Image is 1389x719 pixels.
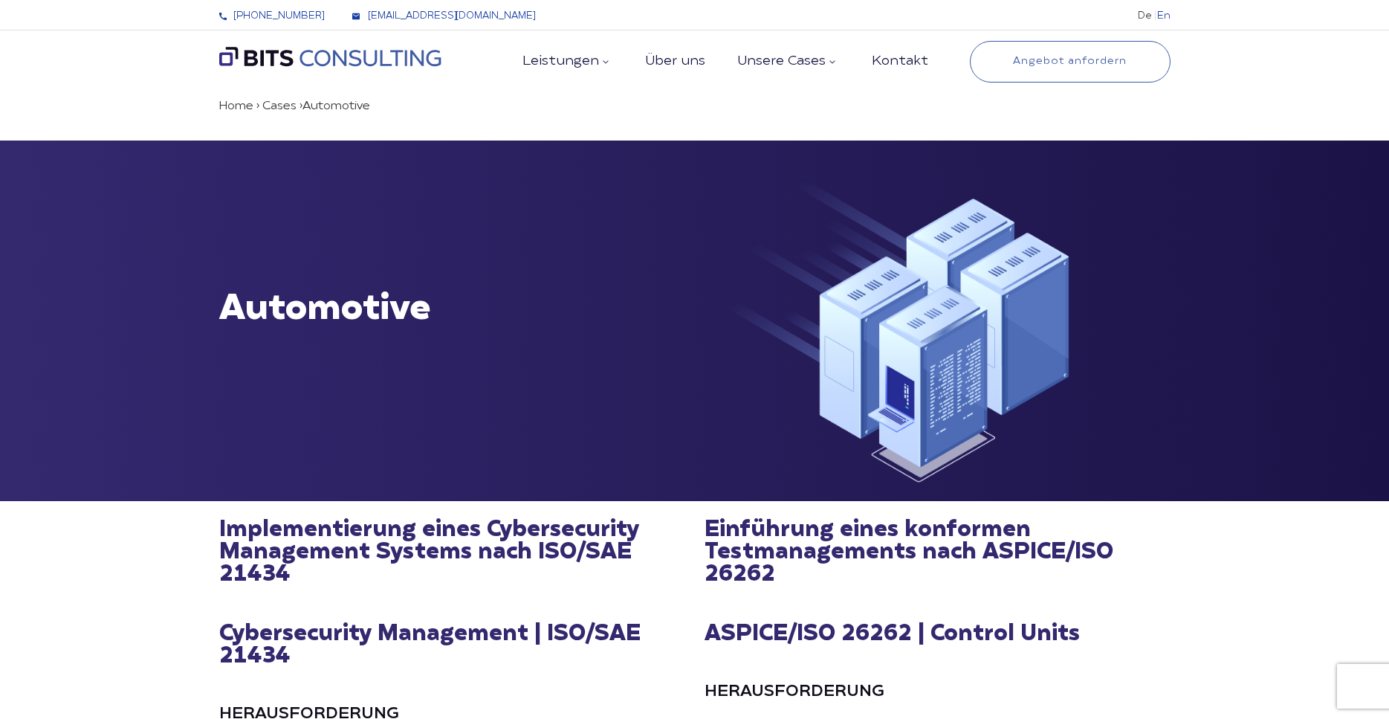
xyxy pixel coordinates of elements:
li: De [1138,11,1152,22]
span: Automotive [302,100,370,112]
h2: Einführung eines konformen Testmanagements nach ASPICE/ISO 26262 [705,520,1171,587]
a: [EMAIL_ADDRESS][DOMAIN_NAME] [351,11,535,22]
h2: Cybersecurity Management | ISO/SAE 21434 [219,624,685,668]
h3: HERAUSFORDERUNG [705,681,1171,704]
a: [PHONE_NUMBER] [219,11,324,22]
a: Cases [262,100,297,112]
a: Kontakt [872,54,928,68]
h2: Implementierung eines Cybersecurity Management Systems nach ISO/SAE 21434 [219,520,685,587]
a: Unsere Cases [737,55,840,68]
h1: Automotive [219,287,431,333]
span: › [300,100,302,112]
a: Home [219,100,253,112]
span: › [256,100,259,112]
a: En [1157,11,1171,21]
a: Leistungen [522,55,613,68]
a: Angebot anfordern [970,41,1171,83]
h2: ASPICE/ISO 26262 | Control Units [705,624,1171,646]
a: Über uns [645,54,705,68]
